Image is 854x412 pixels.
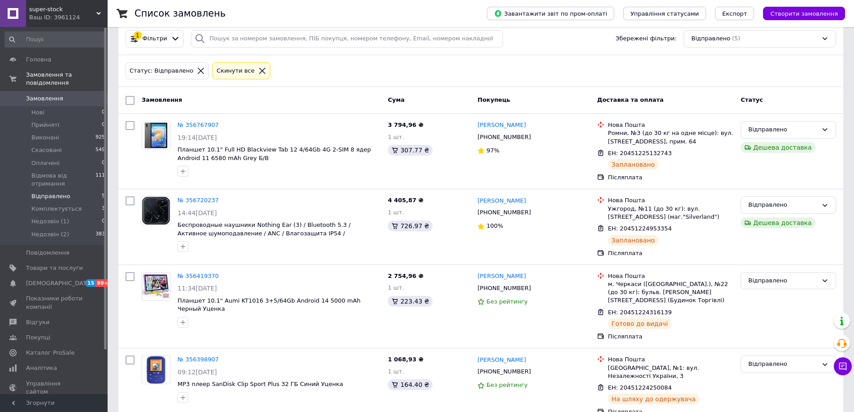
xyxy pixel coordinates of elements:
[128,66,195,76] div: Статус: Відправлено
[388,121,423,128] span: 3 794,96 ₴
[608,280,733,305] div: м. Черкаси ([GEOGRAPHIC_DATA].), №22 (до 30 кг): бульв. [PERSON_NAME][STREET_ADDRESS] (Будинок То...
[178,221,351,237] span: Беспроводные наушники Nothing Ear (3) / Bluetooth 5.3 / Активное шумоподавление / ANC / Влагозащи...
[388,209,404,216] span: 1 шт.
[31,217,69,226] span: Недозвін (1)
[608,356,733,364] div: Нова Пошта
[487,7,614,20] button: Завантажити звіт по пром-оплаті
[388,221,433,231] div: 726.97 ₴
[31,108,44,117] span: Нові
[26,364,57,372] span: Аналітика
[388,197,423,204] span: 4 405,87 ₴
[608,309,672,316] span: ЕН: 20451224316139
[26,249,69,257] span: Повідомлення
[31,146,62,154] span: Скасовані
[4,31,106,48] input: Пошук
[748,276,818,286] div: Відправлено
[608,205,733,221] div: Ужгород, №11 (до 30 кг): вул. [STREET_ADDRESS] (маг."Silverland")
[608,384,672,391] span: ЕН: 20451224250084
[691,35,730,43] span: Відправлено
[477,272,526,281] a: [PERSON_NAME]
[388,296,433,307] div: 223.43 ₴
[608,364,733,380] div: [GEOGRAPHIC_DATA], №1: вул. Незалежності України, 3
[476,207,533,218] div: [PHONE_NUMBER]
[388,273,423,279] span: 2 754,96 ₴
[616,35,676,43] span: Збережені фільтри:
[142,121,170,149] img: Фото товару
[608,394,699,404] div: На шляху до одержувача
[770,10,838,17] span: Створити замовлення
[486,298,528,305] span: Без рейтингу
[26,295,83,311] span: Показники роботи компанії
[95,134,105,142] span: 925
[178,273,219,279] a: № 356419370
[134,8,225,19] h1: Список замовлень
[95,230,105,239] span: 383
[102,205,105,213] span: 3
[178,297,360,312] a: Планшет 10.1" Aumi KT1016 3+5/64Gb Android 14 5000 mAh Черный Уценка
[754,10,845,17] a: Створити замовлення
[630,10,699,17] span: Управління статусами
[608,121,733,129] div: Нова Пошта
[608,173,733,182] div: Післяплата
[388,356,423,363] span: 1 068,93 ₴
[26,380,83,396] span: Управління сайтом
[748,360,818,369] div: Відправлено
[715,7,754,20] button: Експорт
[486,382,528,388] span: Без рейтингу
[31,121,59,129] span: Прийняті
[178,285,217,292] span: 11:34[DATE]
[31,205,82,213] span: Комплектується
[102,217,105,226] span: 0
[763,7,845,20] button: Створити замовлення
[178,121,219,128] a: № 356767907
[178,369,217,376] span: 09:12[DATE]
[388,368,404,375] span: 1 шт.
[477,197,526,205] a: [PERSON_NAME]
[26,334,50,342] span: Покупці
[178,209,217,217] span: 14:44[DATE]
[191,30,503,48] input: Пошук за номером замовлення, ПІБ покупця, номером телефону, Email, номером накладної
[178,197,219,204] a: № 356720237
[477,96,510,103] span: Покупець
[623,7,706,20] button: Управління статусами
[26,95,63,103] span: Замовлення
[486,147,499,154] span: 97%
[476,282,533,294] div: [PHONE_NUMBER]
[608,196,733,204] div: Нова Пошта
[178,134,217,141] span: 19:14[DATE]
[608,333,733,341] div: Післяплата
[215,66,256,76] div: Cкинути все
[134,31,142,39] div: 1
[388,134,404,140] span: 1 шт.
[143,35,167,43] span: Фільтри
[142,197,170,225] img: Фото товару
[608,272,733,280] div: Нова Пошта
[608,129,733,145] div: Ромни, №3 (до 30 кг на одне місце): вул. [STREET_ADDRESS], прим. 64
[142,96,182,103] span: Замовлення
[142,274,170,299] img: Фото товару
[95,172,105,188] span: 111
[388,284,404,291] span: 1 шт.
[741,96,763,103] span: Статус
[178,146,371,161] a: Планшет 10.1" Full HD Blackview Tab 12 4/64Gb 4G 2-SIM 8 ядер Android 11 6580 mAh Grey Б/В
[722,10,747,17] span: Експорт
[26,318,49,326] span: Відгуки
[748,200,818,210] div: Відправлено
[31,159,60,167] span: Оплачені
[477,121,526,130] a: [PERSON_NAME]
[477,356,526,364] a: [PERSON_NAME]
[29,5,96,13] span: super-stock
[608,159,659,170] div: Заплановано
[26,279,92,287] span: [DEMOGRAPHIC_DATA]
[95,146,105,154] span: 549
[741,142,815,153] div: Дешева доставка
[142,356,170,384] a: Фото товару
[26,264,83,272] span: Товари та послуги
[608,225,672,232] span: ЕН: 20451224953354
[102,159,105,167] span: 0
[102,192,105,200] span: 5
[494,9,607,17] span: Завантажити звіт по пром-оплаті
[608,150,672,156] span: ЕН: 20451225132743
